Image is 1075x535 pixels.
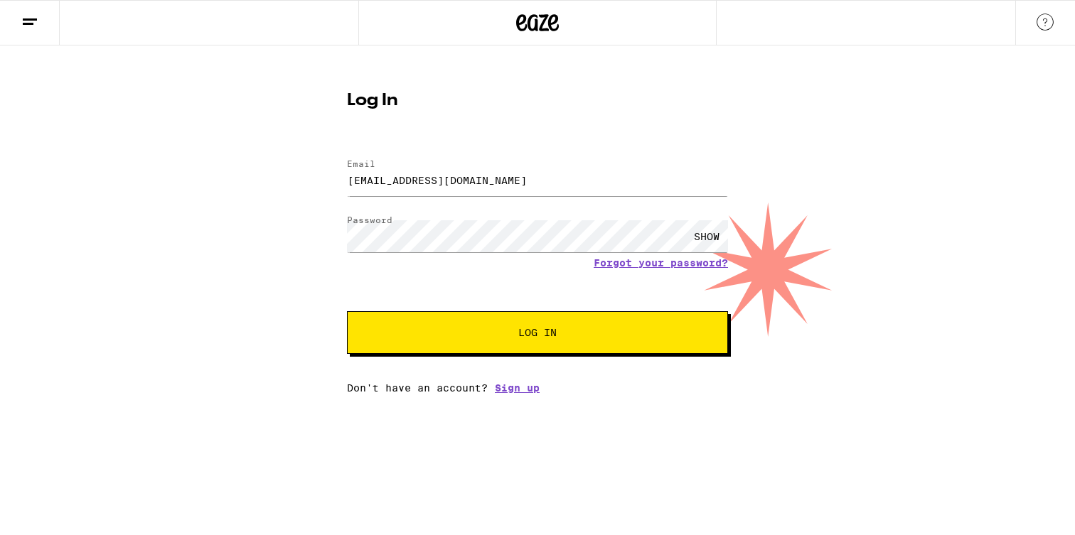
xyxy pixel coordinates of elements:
[495,382,540,394] a: Sign up
[347,311,728,354] button: Log In
[347,164,728,196] input: Email
[347,382,728,394] div: Don't have an account?
[347,92,728,109] h1: Log In
[347,215,392,225] label: Password
[594,257,728,269] a: Forgot your password?
[518,328,557,337] span: Log In
[685,220,728,252] div: SHOW
[347,159,375,168] label: Email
